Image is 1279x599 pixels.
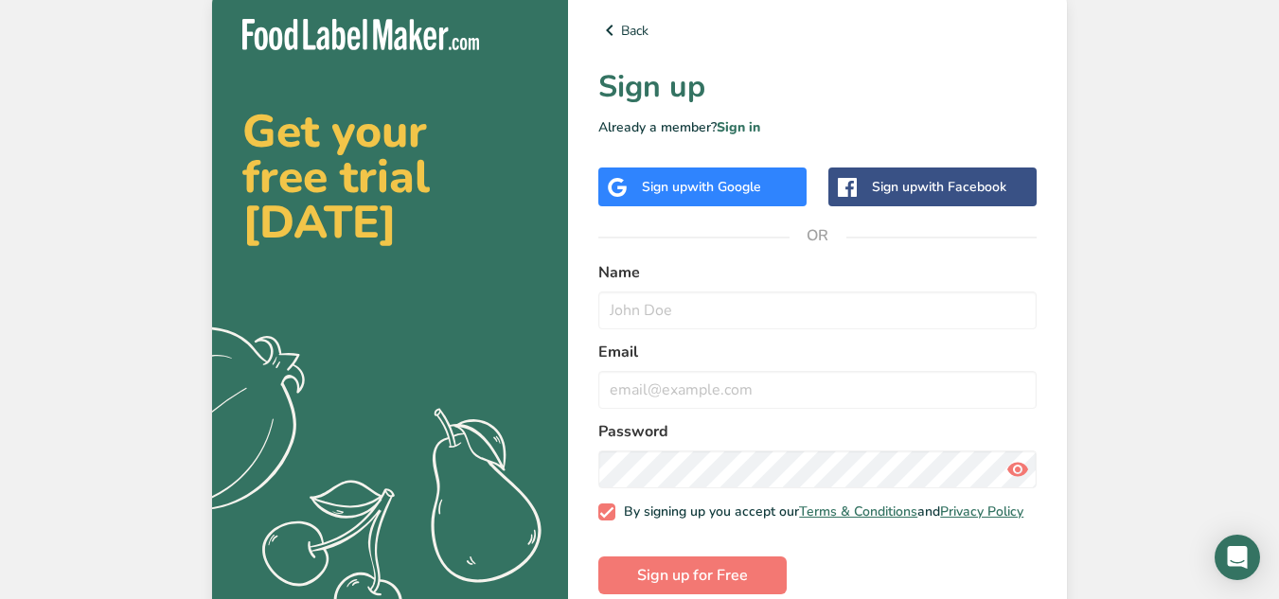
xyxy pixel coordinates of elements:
label: Name [598,261,1037,284]
p: Already a member? [598,117,1037,137]
input: John Doe [598,291,1037,329]
a: Privacy Policy [940,502,1023,520]
input: email@example.com [598,371,1037,409]
span: with Google [687,178,761,196]
div: Open Intercom Messenger [1215,535,1260,580]
span: with Facebook [917,178,1006,196]
span: Sign up for Free [637,564,748,587]
span: By signing up you accept our and [615,503,1024,520]
label: Password [598,420,1037,443]
div: Sign up [642,177,761,197]
a: Sign in [717,118,760,136]
a: Back [598,19,1037,42]
a: Terms & Conditions [799,502,917,520]
div: Sign up [872,177,1006,197]
img: Food Label Maker [242,19,479,50]
span: OR [790,207,846,264]
label: Email [598,341,1037,363]
button: Sign up for Free [598,556,787,594]
h2: Get your free trial [DATE] [242,109,538,245]
h1: Sign up [598,64,1037,110]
